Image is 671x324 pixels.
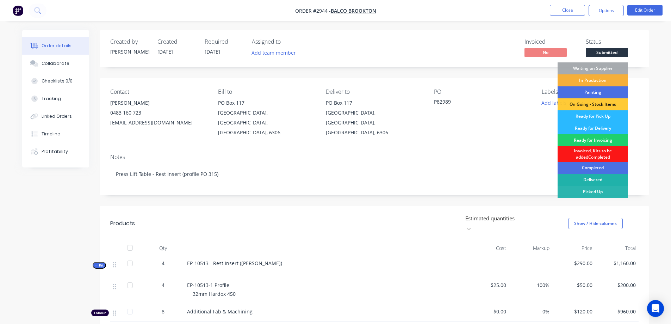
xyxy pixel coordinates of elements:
[162,259,164,267] span: 4
[110,98,207,128] div: [PERSON_NAME]0483 160 723[EMAIL_ADDRESS][DOMAIN_NAME]
[218,88,315,95] div: Bill to
[110,163,639,185] div: Press Lift Table - Rest Insert (profile PO 315)
[598,308,636,315] span: $960.00
[218,98,315,108] div: PO Box 117
[558,98,628,110] div: On Going - Stock Items
[22,55,89,72] button: Collaborate
[187,260,282,267] span: EP-10513 - Rest Insert ([PERSON_NAME])
[558,174,628,186] div: Delivered
[93,262,106,269] button: Kit
[598,281,636,289] span: $200.00
[434,88,530,95] div: PO
[469,281,507,289] span: $25.00
[248,48,299,57] button: Add team member
[589,5,624,16] button: Options
[326,98,422,108] div: PO Box 117
[110,88,207,95] div: Contact
[22,143,89,160] button: Profitability
[218,108,315,137] div: [GEOGRAPHIC_DATA], [GEOGRAPHIC_DATA], [GEOGRAPHIC_DATA], 6306
[627,5,663,16] button: Edit Order
[110,38,149,45] div: Created by
[558,62,628,74] div: Waiting on Supplier
[558,146,628,162] div: Invoiced, Kits to be addedCompleted
[110,48,149,55] div: [PERSON_NAME]
[512,281,549,289] span: 100%
[512,308,549,315] span: 0%
[142,241,184,255] div: Qty
[42,148,68,155] div: Profitability
[326,98,422,137] div: PO Box 117[GEOGRAPHIC_DATA], [GEOGRAPHIC_DATA], [GEOGRAPHIC_DATA], 6306
[42,78,73,84] div: Checklists 0/0
[162,281,164,289] span: 4
[586,48,628,57] span: Submitted
[42,43,72,49] div: Order details
[542,88,638,95] div: Labels
[331,7,376,14] a: Balco Brookton
[42,96,61,102] div: Tracking
[558,86,628,98] div: Painting
[586,48,628,59] button: Submitted
[586,38,639,45] div: Status
[647,300,664,317] div: Open Intercom Messenger
[558,122,628,134] div: Ready for Delivery
[295,7,331,14] span: Order #2944 -
[558,134,628,146] div: Ready for Invoicing
[110,219,135,228] div: Products
[42,113,72,120] div: Linked Orders
[22,90,89,108] button: Tracking
[469,308,507,315] span: $0.00
[205,48,220,55] span: [DATE]
[218,98,315,137] div: PO Box 117[GEOGRAPHIC_DATA], [GEOGRAPHIC_DATA], [GEOGRAPHIC_DATA], 6306
[598,259,636,267] span: $1,160.00
[552,241,596,255] div: Price
[187,282,229,288] span: EP-10513-1 Profile
[558,74,628,86] div: In Production
[555,308,593,315] span: $120.00
[110,154,639,160] div: Notes
[524,48,567,57] span: No
[555,281,593,289] span: $50.00
[110,108,207,118] div: 0483 160 723
[22,108,89,125] button: Linked Orders
[13,5,23,16] img: Factory
[326,88,422,95] div: Deliver to
[595,241,639,255] div: Total
[110,98,207,108] div: [PERSON_NAME]
[558,162,628,174] div: Completed
[205,38,243,45] div: Required
[91,310,109,316] div: Labour
[193,291,236,297] span: 32mm Hardox 450
[157,48,173,55] span: [DATE]
[95,263,104,268] span: Kit
[524,38,577,45] div: Invoiced
[509,241,552,255] div: Markup
[558,186,628,198] div: Picked Up
[162,308,164,315] span: 8
[22,125,89,143] button: Timeline
[466,241,509,255] div: Cost
[110,118,207,128] div: [EMAIL_ADDRESS][DOMAIN_NAME]
[558,110,628,122] div: Ready for Pick Up
[157,38,196,45] div: Created
[22,37,89,55] button: Order details
[555,259,593,267] span: $290.00
[252,38,322,45] div: Assigned to
[42,131,60,137] div: Timeline
[42,60,69,67] div: Collaborate
[326,108,422,137] div: [GEOGRAPHIC_DATA], [GEOGRAPHIC_DATA], [GEOGRAPHIC_DATA], 6306
[22,72,89,90] button: Checklists 0/0
[434,98,522,108] div: P82989
[538,98,570,108] button: Add labels
[252,48,300,57] button: Add team member
[187,308,253,315] span: Additional Fab & Machining
[550,5,585,16] button: Close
